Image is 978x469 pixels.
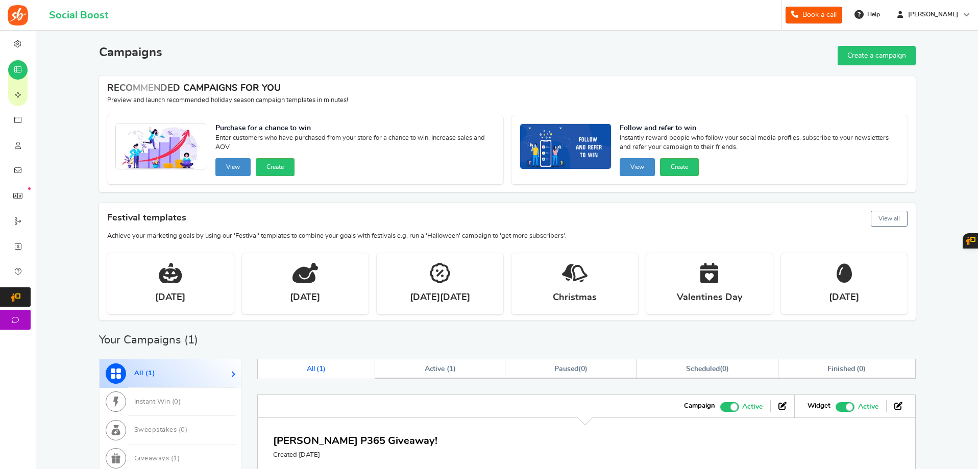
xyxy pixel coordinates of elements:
a: Book a call [786,7,842,23]
button: View all [871,211,908,227]
span: 0 [722,365,726,373]
span: Giveaways ( ) [134,455,180,462]
span: ( ) [686,365,728,373]
span: [PERSON_NAME] [904,10,962,19]
button: Create [256,158,295,176]
img: Social Boost [8,5,28,26]
img: Recommended Campaigns [520,124,611,170]
a: Help [850,6,885,22]
strong: [DATE] [829,291,859,304]
span: All ( ) [307,365,326,373]
li: Widget activated [800,400,886,412]
span: Paused [554,365,578,373]
span: 0 [581,365,585,373]
span: Instant Win ( ) [134,399,181,405]
strong: Purchase for a chance to win [215,124,495,134]
span: 1 [148,370,153,377]
strong: Widget [808,402,830,411]
p: Achieve your marketing goals by using our 'Festival' templates to combine your goals with festiva... [107,232,908,241]
h4: Festival templates [107,209,908,229]
em: New [28,187,31,190]
span: 1 [188,334,194,345]
span: 1 [173,455,178,462]
button: Create [660,158,699,176]
span: Active [858,401,878,412]
span: Instantly reward people who follow your social media profiles, subscribe to your newsletters and ... [620,134,899,154]
h2: Campaigns [99,46,162,59]
span: Help [865,10,880,19]
strong: [DATE][DATE] [410,291,470,304]
span: 0 [181,427,185,433]
span: Active ( ) [425,365,456,373]
span: 0 [859,365,863,373]
p: Created [DATE] [273,451,437,460]
span: Scheduled [686,365,720,373]
span: Active [742,401,763,412]
a: [PERSON_NAME] P365 Giveaway! [273,436,437,446]
span: Sweepstakes ( ) [134,427,188,433]
button: View [215,158,251,176]
a: Create a campaign [838,46,916,65]
span: 0 [174,399,179,405]
h4: RECOMMENDED CAMPAIGNS FOR YOU [107,84,908,94]
span: 1 [319,365,323,373]
span: Enter customers who have purchased from your store for a chance to win. Increase sales and AOV [215,134,495,154]
img: Recommended Campaigns [116,124,207,170]
strong: Campaign [684,402,715,411]
strong: [DATE] [155,291,185,304]
span: All ( ) [134,370,156,377]
strong: Follow and refer to win [620,124,899,134]
span: Finished ( ) [827,365,866,373]
button: View [620,158,655,176]
p: Preview and launch recommended holiday season campaign templates in minutes! [107,96,908,105]
span: 1 [449,365,453,373]
span: ( ) [554,365,588,373]
strong: Christmas [553,291,597,304]
h1: Social Boost [49,10,108,21]
strong: [DATE] [290,291,320,304]
h2: Your Campaigns ( ) [99,335,198,345]
strong: Valentines Day [677,291,742,304]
